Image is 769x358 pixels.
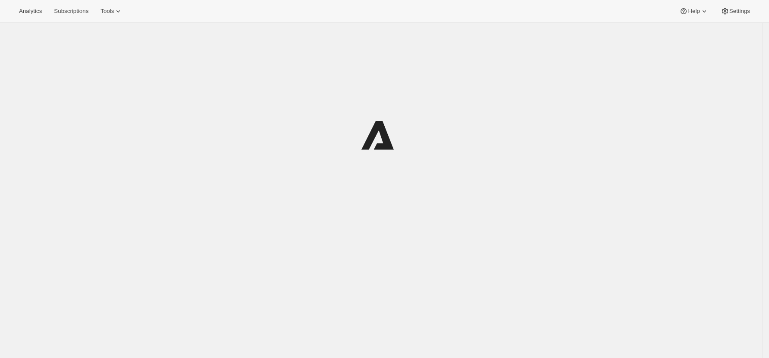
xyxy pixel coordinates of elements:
span: Help [688,8,700,15]
span: Tools [100,8,114,15]
button: Analytics [14,5,47,17]
button: Help [674,5,713,17]
button: Subscriptions [49,5,94,17]
button: Settings [716,5,755,17]
span: Subscriptions [54,8,88,15]
span: Settings [729,8,750,15]
span: Analytics [19,8,42,15]
button: Tools [95,5,128,17]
